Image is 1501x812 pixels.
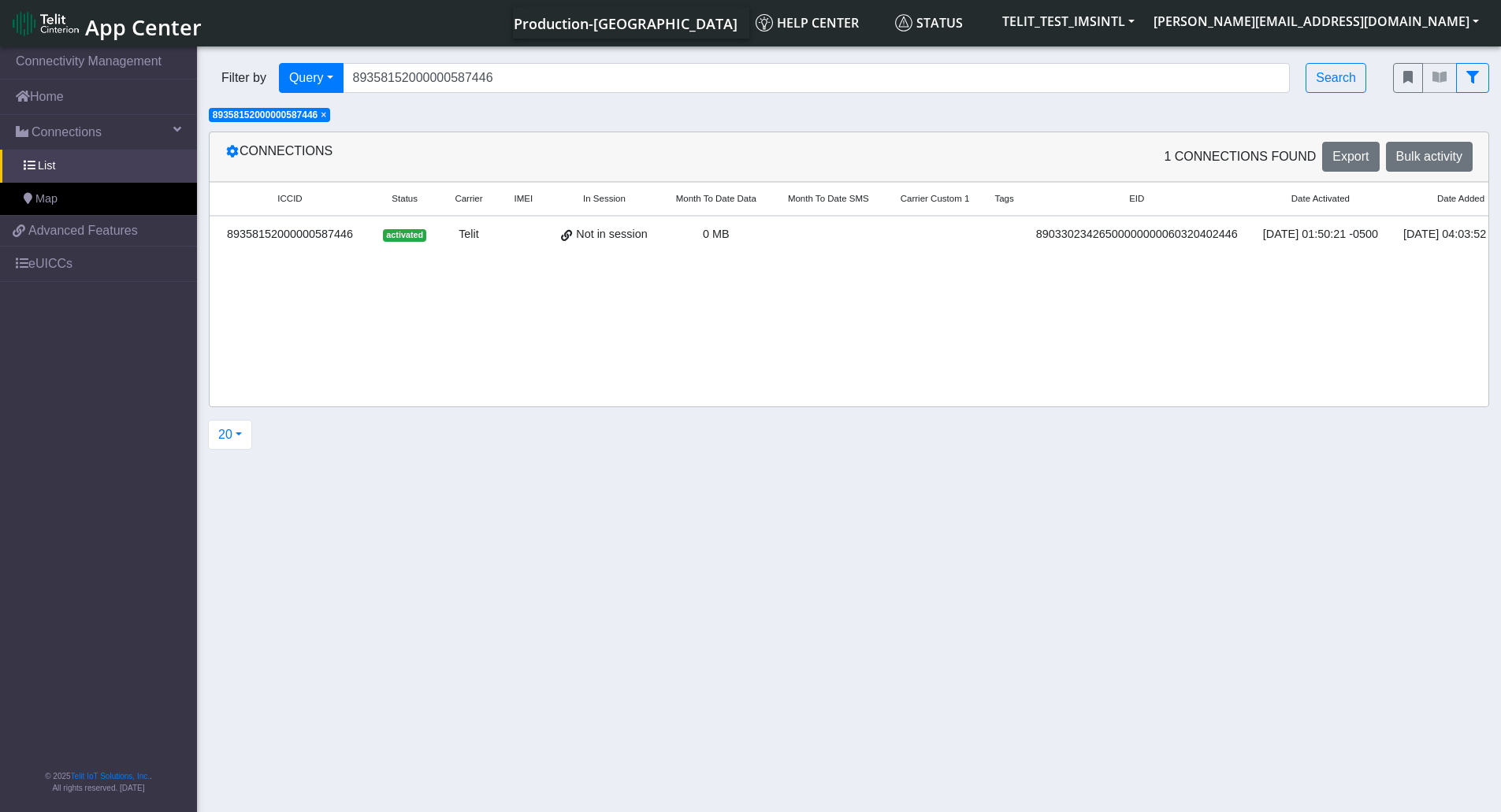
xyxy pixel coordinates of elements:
button: Search [1306,63,1366,93]
span: List [38,158,55,175]
input: Search... [343,63,1291,93]
div: 89033023426500000000060320402446 [1033,226,1241,243]
span: Carrier Custom 1 [901,192,970,206]
span: activated [383,229,426,242]
span: Status [895,14,963,32]
span: Map [35,191,58,208]
span: In Session [583,192,626,206]
span: Production-[GEOGRAPHIC_DATA] [514,14,737,33]
a: App Center [13,6,199,40]
button: Query [279,63,344,93]
button: Close [321,110,326,120]
img: knowledge.svg [756,14,773,32]
a: Your current platform instance [513,7,737,39]
div: Connections [214,142,849,172]
button: 20 [208,420,252,450]
img: logo-telit-cinterion-gw-new.png [13,11,79,36]
span: Filter by [209,69,279,87]
span: App Center [85,13,202,42]
button: Export [1322,142,1379,172]
span: IMEI [515,192,533,206]
span: Not in session [576,226,647,243]
div: 89358152000000587446 [219,226,361,243]
span: Date Added [1437,192,1484,206]
span: Month To Date SMS [788,192,869,206]
span: Status [392,192,418,206]
span: 0 MB [703,228,730,240]
span: Month To Date Data [676,192,756,206]
span: Advanced Features [28,221,138,240]
a: Status [889,7,993,39]
span: Tags [994,192,1013,206]
a: Telit IoT Solutions, Inc. [71,772,150,780]
div: fitlers menu [1393,63,1489,93]
span: ICCID [277,192,302,206]
span: 89358152000000587446 [213,109,318,121]
button: [PERSON_NAME][EMAIL_ADDRESS][DOMAIN_NAME] [1144,7,1488,35]
span: Export [1332,150,1369,163]
span: Carrier [455,192,482,206]
span: 1 Connections found [1164,147,1316,166]
a: Help center [749,7,889,39]
div: [DATE] 01:50:21 -0500 [1260,226,1381,243]
button: TELIT_TEST_IMSINTL [993,7,1144,35]
span: EID [1129,192,1144,206]
img: status.svg [895,14,912,32]
span: Help center [756,14,859,32]
span: Connections [32,123,102,142]
span: Bulk activity [1396,150,1462,163]
span: Date Activated [1291,192,1350,206]
div: Telit [448,226,489,243]
span: × [321,109,326,121]
button: Bulk activity [1386,142,1473,172]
